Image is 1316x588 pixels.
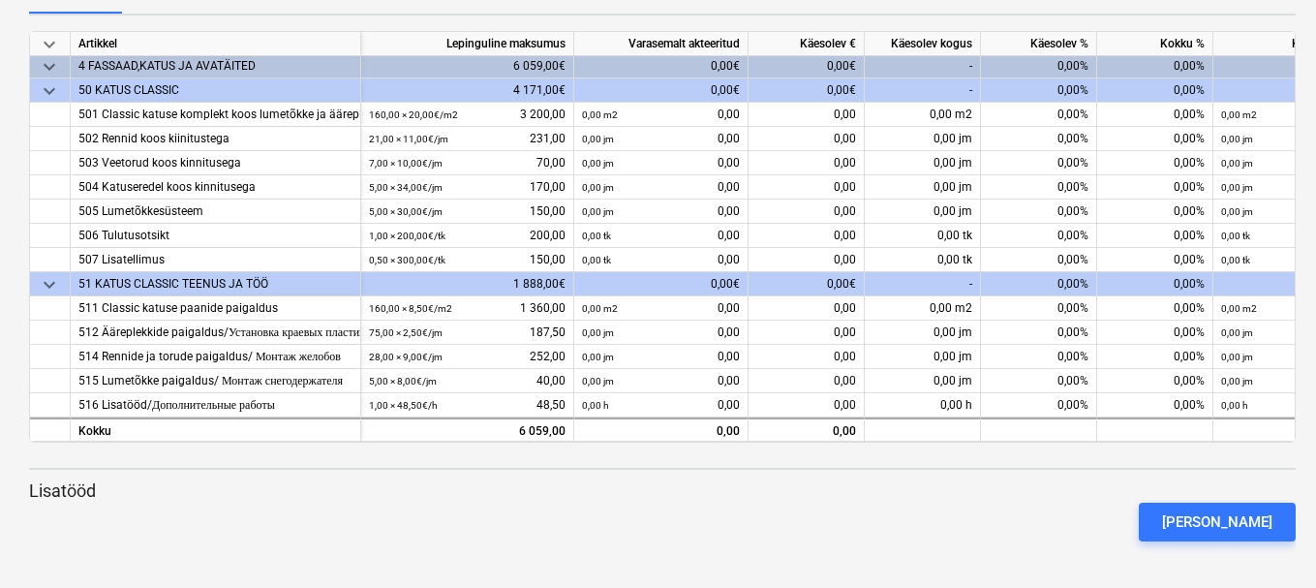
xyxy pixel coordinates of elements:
span: keyboard_arrow_down [38,273,61,296]
div: 0,00 [749,200,865,224]
span: keyboard_arrow_down [38,33,61,56]
div: Varasemalt akteeritud [574,32,749,56]
small: 0,00 m2 [1221,303,1257,314]
div: 0,00 [749,103,865,127]
div: 0,00% [1097,200,1213,224]
div: Lepinguline maksumus [361,32,574,56]
div: 0,00% [1097,345,1213,369]
div: 504 Katuseredel koos kinnitusega [78,175,352,200]
div: 0,00% [981,393,1097,418]
small: 0,00 jm [582,376,614,387]
small: 0,00 h [1221,400,1248,411]
div: 48,50 [369,393,566,418]
div: 0,00 tk [865,224,981,248]
div: 501 Classic katuse komplekt koos lumetõkke ja ääreplekidega [78,103,352,127]
div: 0,00 [749,175,865,200]
small: 5,00 × 34,00€ / jm [369,182,443,193]
small: 0,00 jm [582,206,614,217]
div: 506 Tulutusotsikt [78,224,352,248]
div: 0,00% [1097,78,1213,103]
div: 0,00% [981,200,1097,224]
div: 0,00% [981,78,1097,103]
small: 1,00 × 48,50€ / h [369,400,438,411]
div: 0,00 [749,393,865,418]
small: 160,00 × 20,00€ / m2 [369,109,458,120]
div: 0,00 [582,419,740,444]
div: 0,00 jm [865,321,981,345]
div: 512 Ääreplekkide paigaldus/Установка краевых пластин [78,321,352,345]
div: 0,00% [981,248,1097,272]
div: 0,00% [1097,224,1213,248]
div: 0,00% [1097,272,1213,296]
div: 0,00 [582,224,740,248]
div: 0,00 [749,369,865,393]
div: 1 888,00€ [361,272,574,296]
small: 0,00 jm [582,182,614,193]
div: 502 Rennid koos kiinitustega [78,127,352,151]
small: 0,00 jm [582,158,614,169]
div: - [865,54,981,78]
div: 51 KATUS CLASSIC TEENUS JA TÖÖ [78,272,352,296]
div: - [865,272,981,296]
div: 0,00% [981,296,1097,321]
small: 0,00 tk [1221,231,1250,241]
div: 187,50 [369,321,566,345]
small: 28,00 × 9,00€ / jm [369,352,443,362]
small: 21,00 × 11,00€ / jm [369,134,448,144]
div: 0,00€ [749,272,865,296]
div: Kokku % [1097,32,1213,56]
div: 0,00% [1097,369,1213,393]
div: 0,00 [582,345,740,369]
div: 0,00 [582,393,740,418]
div: 1 360,00 [369,296,566,321]
small: 0,00 jm [1221,182,1253,193]
small: 0,00 jm [1221,134,1253,144]
div: 0,00% [1097,393,1213,418]
div: 150,00 [369,248,566,272]
div: 0,00% [981,151,1097,175]
div: 4 FASSAAD,KATUS JA AVATÄITED [78,54,352,78]
small: 0,00 tk [1221,255,1250,265]
small: 0,00 m2 [1221,109,1257,120]
div: 0,00% [981,321,1097,345]
div: 0,00 jm [865,127,981,151]
div: 0,00% [1097,296,1213,321]
div: 0,00 m2 [865,296,981,321]
div: 0,00% [981,345,1097,369]
small: 0,50 × 300,00€ / tk [369,255,445,265]
div: 0,00% [981,103,1097,127]
div: 507 Lisatellimus [78,248,352,272]
div: 0,00€ [574,54,749,78]
div: Käesolev € [749,32,865,56]
div: 0,00€ [749,78,865,103]
div: 4 171,00€ [361,78,574,103]
div: 0,00 [749,296,865,321]
div: 0,00 [749,418,865,442]
small: 1,00 × 200,00€ / tk [369,231,445,241]
small: 0,00 tk [582,231,611,241]
div: 0,00% [981,369,1097,393]
div: 0,00% [1097,175,1213,200]
div: 70,00 [369,151,566,175]
div: 0,00 [582,103,740,127]
div: 0,00 jm [865,369,981,393]
span: keyboard_arrow_down [38,55,61,78]
div: Käesolev % [981,32,1097,56]
div: 503 Veetorud koos kinnitusega [78,151,352,175]
div: 0,00 [582,321,740,345]
div: 50 KATUS CLASSIC [78,78,352,103]
span: keyboard_arrow_down [38,79,61,103]
div: 0,00% [1097,321,1213,345]
div: 0,00 [582,248,740,272]
div: 0,00% [981,224,1097,248]
div: 0,00 [749,248,865,272]
div: Kokku [71,418,361,442]
button: [PERSON_NAME] [1139,503,1296,542]
small: 0,00 jm [1221,376,1253,387]
small: 160,00 × 8,50€ / m2 [369,303,452,314]
div: 0,00% [1097,248,1213,272]
div: - [865,78,981,103]
div: 0,00 m2 [865,103,981,127]
div: 0,00 jm [865,200,981,224]
div: 0,00€ [574,78,749,103]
